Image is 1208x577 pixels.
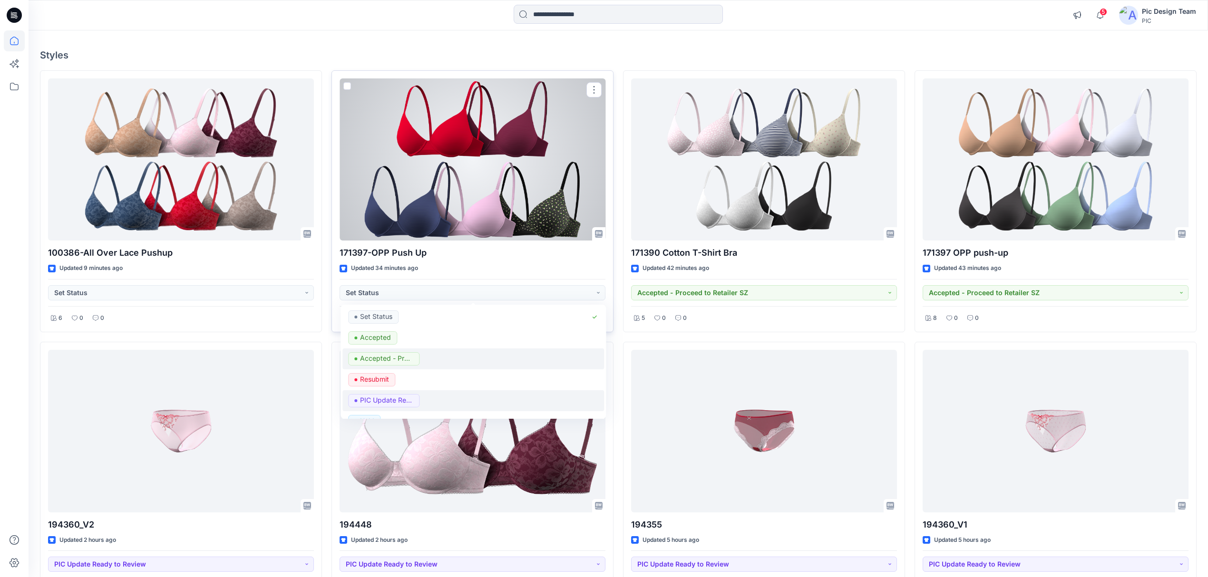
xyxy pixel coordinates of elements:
[48,78,314,241] a: 100386-All Over Lace Pushup
[923,246,1189,260] p: 171397 OPP push-up
[340,78,605,241] a: 171397-OPP Push Up
[1142,6,1196,17] div: Pic Design Team
[1119,6,1138,25] img: avatar
[934,263,1001,273] p: Updated 43 minutes ago
[48,246,314,260] p: 100386-All Over Lace Pushup
[59,535,116,545] p: Updated 2 hours ago
[683,313,687,323] p: 0
[48,350,314,512] a: 194360_V2
[954,313,958,323] p: 0
[360,373,389,385] p: Resubmit
[360,415,374,427] p: Hold
[360,331,391,344] p: Accepted
[631,246,897,260] p: 171390 Cotton T-Shirt Bra
[360,394,413,406] p: PIC Update Ready to Review
[643,535,699,545] p: Updated 5 hours ago
[923,518,1189,531] p: 194360_V1
[340,518,605,531] p: 194448
[58,313,62,323] p: 6
[48,518,314,531] p: 194360_V2
[631,78,897,241] a: 171390 Cotton T-Shirt Bra
[360,310,392,323] p: Set Status
[351,263,418,273] p: Updated 34 minutes ago
[934,535,991,545] p: Updated 5 hours ago
[100,313,104,323] p: 0
[1100,8,1107,16] span: 5
[923,350,1189,512] a: 194360_V1
[631,518,897,531] p: 194355
[642,313,645,323] p: 5
[340,350,605,512] a: 194448
[631,350,897,512] a: 194355
[351,535,408,545] p: Updated 2 hours ago
[1142,17,1196,24] div: PIC
[79,313,83,323] p: 0
[340,246,605,260] p: 171397-OPP Push Up
[923,78,1189,241] a: 171397 OPP push-up
[975,313,979,323] p: 0
[662,313,666,323] p: 0
[40,49,1197,61] h4: Styles
[933,313,937,323] p: 8
[643,263,709,273] p: Updated 42 minutes ago
[59,263,123,273] p: Updated 9 minutes ago
[360,352,413,365] p: Accepted - Proceed to Retailer SZ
